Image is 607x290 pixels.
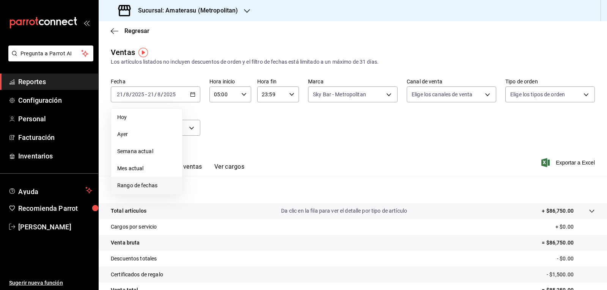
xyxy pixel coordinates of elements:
[138,48,148,57] img: Tooltip marker
[281,207,407,215] p: Da clic en la fila para ver el detalle por tipo de artículo
[111,185,595,194] p: Resumen
[18,186,82,195] span: Ayuda
[412,91,472,98] span: Elige los canales de venta
[163,91,176,97] input: ----
[117,147,176,155] span: Semana actual
[132,6,238,15] h3: Sucursal: Amaterasu (Metropolitan)
[83,20,90,26] button: open_drawer_menu
[505,79,595,84] label: Tipo de orden
[407,79,496,84] label: Canal de venta
[18,77,92,87] span: Reportes
[129,91,132,97] span: /
[117,182,176,190] span: Rango de fechas
[123,91,126,97] span: /
[547,271,595,279] p: - $1,500.00
[18,132,92,143] span: Facturación
[257,79,299,84] label: Hora fin
[313,91,366,98] span: Sky Bar - Metropolitan
[161,91,163,97] span: /
[157,91,161,97] input: --
[555,223,595,231] p: + $0.00
[542,207,574,215] p: + $86,750.00
[214,163,245,176] button: Ver cargos
[20,50,82,58] span: Pregunta a Parrot AI
[111,255,157,263] p: Descuentos totales
[308,79,398,84] label: Marca
[117,130,176,138] span: Ayer
[111,79,200,84] label: Fecha
[542,239,595,247] p: = $86,750.00
[18,151,92,161] span: Inventarios
[5,55,93,63] a: Pregunta a Parrot AI
[117,113,176,121] span: Hoy
[111,207,146,215] p: Total artículos
[111,239,140,247] p: Venta bruta
[111,58,595,66] div: Los artículos listados no incluyen descuentos de orden y el filtro de fechas está limitado a un m...
[145,91,147,97] span: -
[8,45,93,61] button: Pregunta a Parrot AI
[124,27,149,34] span: Regresar
[111,47,135,58] div: Ventas
[154,91,157,97] span: /
[209,79,251,84] label: Hora inicio
[9,279,92,287] span: Sugerir nueva función
[116,91,123,97] input: --
[111,223,157,231] p: Cargos por servicio
[18,203,92,213] span: Recomienda Parrot
[132,91,145,97] input: ----
[18,114,92,124] span: Personal
[18,222,92,232] span: [PERSON_NAME]
[543,158,595,167] button: Exportar a Excel
[172,163,202,176] button: Ver ventas
[117,165,176,172] span: Mes actual
[510,91,565,98] span: Elige los tipos de orden
[111,27,149,34] button: Regresar
[148,91,154,97] input: --
[123,163,244,176] div: navigation tabs
[557,255,595,263] p: - $0.00
[18,95,92,105] span: Configuración
[111,271,163,279] p: Certificados de regalo
[126,91,129,97] input: --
